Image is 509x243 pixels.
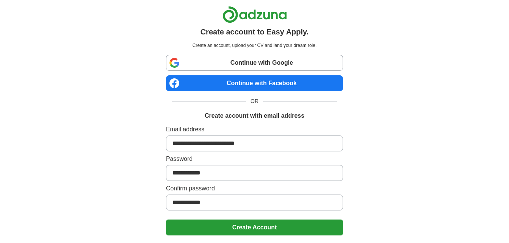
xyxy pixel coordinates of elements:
img: Adzuna logo [222,6,287,23]
a: Continue with Facebook [166,75,343,91]
label: Confirm password [166,184,343,193]
span: OR [246,97,263,105]
button: Create Account [166,220,343,235]
a: Continue with Google [166,55,343,71]
label: Email address [166,125,343,134]
h1: Create account with email address [205,111,304,120]
h1: Create account to Easy Apply. [200,26,309,37]
p: Create an account, upload your CV and land your dream role. [168,42,341,49]
label: Password [166,154,343,164]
